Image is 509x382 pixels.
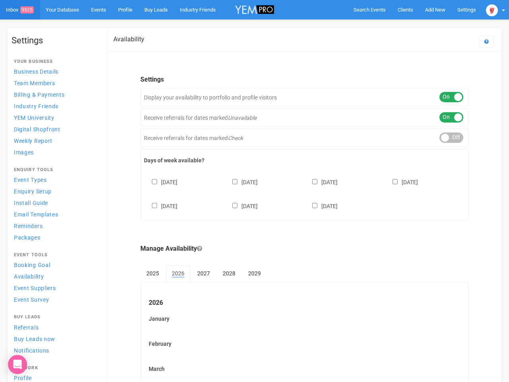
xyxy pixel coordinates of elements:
[20,6,34,14] span: 9525
[385,177,418,186] label: [DATE]
[191,265,216,281] a: 2027
[144,156,465,164] label: Days of week available?
[152,179,157,184] input: [DATE]
[304,177,338,186] label: [DATE]
[14,80,55,86] span: Team Members
[224,201,258,210] label: [DATE]
[14,188,52,195] span: Enquiry Setup
[14,285,56,291] span: Event Suppliers
[392,179,398,184] input: [DATE]
[166,265,190,282] a: 2026
[14,138,52,144] span: Weekly Report
[14,149,34,156] span: Images
[12,271,99,282] a: Availability
[232,179,237,184] input: [DATE]
[12,232,99,243] a: Packages
[312,179,317,184] input: [DATE]
[14,68,58,75] span: Business Details
[12,322,99,333] a: Referrals
[149,315,460,323] label: January
[14,315,97,320] h4: Buy Leads
[224,177,258,186] label: [DATE]
[425,7,445,13] span: Add New
[217,265,241,281] a: 2028
[149,340,460,348] label: February
[14,234,41,241] span: Packages
[14,126,60,133] span: Digital Shopfront
[12,78,99,88] a: Team Members
[12,283,99,293] a: Event Suppliers
[14,115,54,121] span: YEM University
[149,298,460,308] legend: 2026
[140,265,165,281] a: 2025
[12,333,99,344] a: Buy Leads now
[312,203,317,208] input: [DATE]
[12,174,99,185] a: Event Types
[232,203,237,208] input: [DATE]
[14,253,97,257] h4: Event Tools
[14,262,50,268] span: Booking Goal
[140,75,468,84] legend: Settings
[14,347,49,354] span: Notifications
[12,220,99,231] a: Reminders
[12,124,99,134] a: Digital Shopfront
[14,223,43,229] span: Reminders
[14,366,97,370] h4: Network
[12,209,99,220] a: Email Templates
[12,197,99,208] a: Install Guide
[140,88,468,106] div: Display your availability to portfolio and profile visitors
[242,265,267,281] a: 2029
[140,244,468,253] legend: Manage Availability
[14,177,47,183] span: Event Types
[14,168,97,172] h4: Enquiry Tools
[8,355,27,374] div: Open Intercom Messenger
[12,36,99,45] h1: Settings
[12,66,99,77] a: Business Details
[486,4,498,16] img: open-uri20250107-2-1pbi2ie
[144,201,177,210] label: [DATE]
[140,108,468,127] div: Receive referrals for dates marked
[12,345,99,356] a: Notifications
[144,177,177,186] label: [DATE]
[113,36,144,43] h2: Availability
[12,89,99,100] a: Billing & Payments
[12,294,99,305] a: Event Survey
[14,296,49,303] span: Event Survey
[14,92,65,98] span: Billing & Payments
[14,211,58,218] span: Email Templates
[304,201,338,210] label: [DATE]
[354,7,386,13] span: Search Events
[149,365,460,373] label: March
[12,101,99,111] a: Industry Friends
[398,7,413,13] span: Clients
[140,129,468,147] div: Receive referrals for dates marked
[12,259,99,270] a: Booking Goal
[14,200,48,206] span: Install Guide
[152,203,157,208] input: [DATE]
[228,115,256,121] em: Unavailable
[228,135,243,141] em: Check
[12,135,99,146] a: Weekly Report
[12,112,99,123] a: YEM University
[12,147,99,158] a: Images
[14,59,97,64] h4: Your Business
[12,186,99,197] a: Enquiry Setup
[14,273,44,280] span: Availability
